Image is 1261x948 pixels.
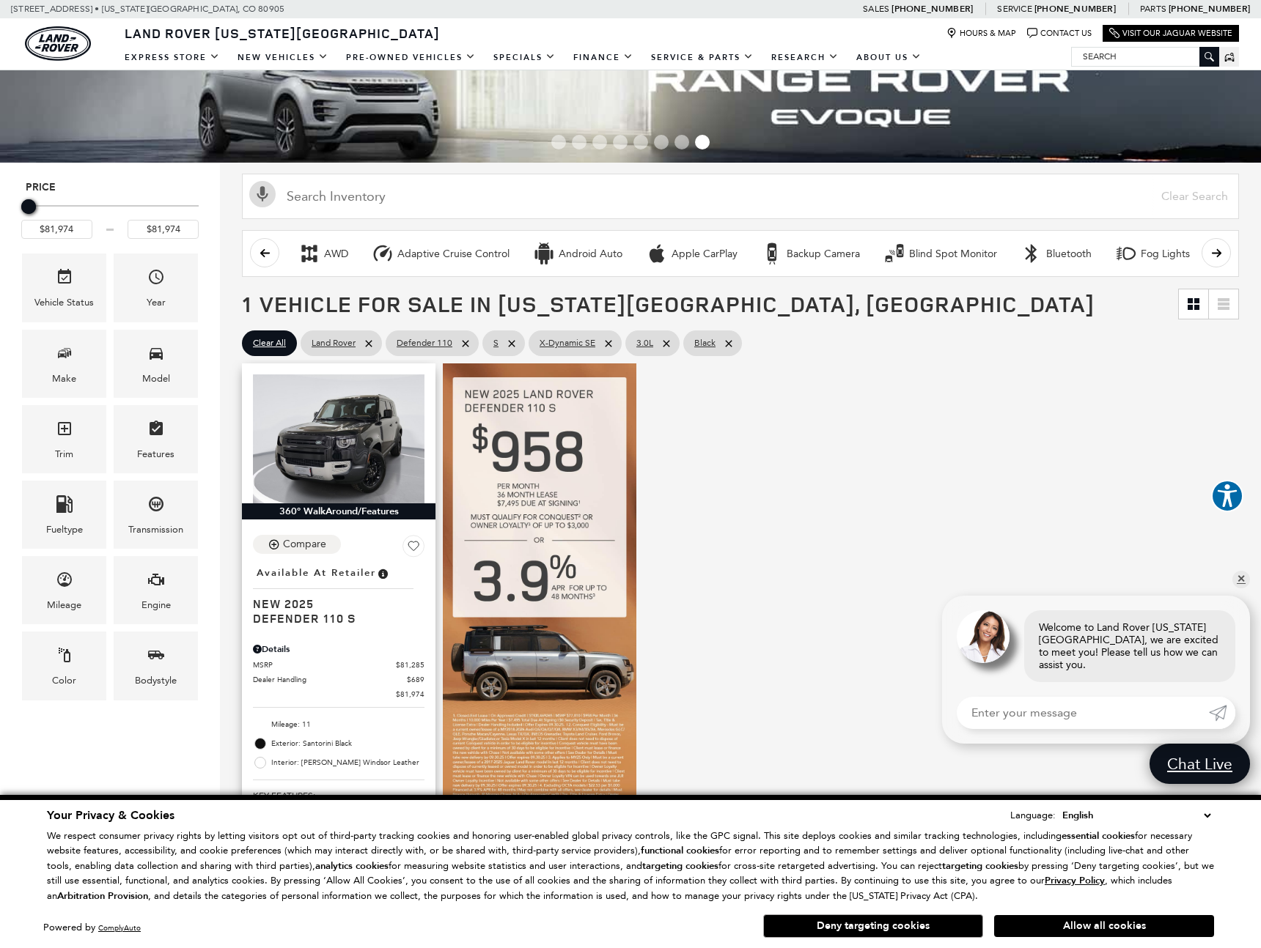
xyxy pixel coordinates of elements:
[116,24,449,42] a: Land Rover [US_STATE][GEOGRAPHIC_DATA]
[1169,3,1250,15] a: [PHONE_NUMBER]
[290,238,356,269] button: AWDAWD
[116,45,930,70] nav: Main Navigation
[397,248,510,261] div: Adaptive Cruise Control
[694,334,716,352] span: Black
[21,194,199,239] div: Price
[695,135,710,149] span: Go to slide 8
[147,295,166,311] div: Year
[141,597,171,613] div: Engine
[253,788,424,804] span: Key Features :
[1202,238,1231,267] button: scroll right
[654,135,669,149] span: Go to slide 6
[396,659,424,670] span: $81,285
[1059,807,1214,823] select: Language Select
[43,923,141,933] div: Powered by
[559,248,622,261] div: Android Auto
[525,238,630,269] button: Android AutoAndroid Auto
[253,611,413,626] span: Defender 110 S
[753,238,868,269] button: Backup CameraBackup Camera
[25,26,91,61] img: Land Rover
[253,674,424,685] a: Dealer Handling $689
[376,565,389,581] span: Vehicle is in stock and ready for immediate delivery. Due to demand, availability is subject to c...
[636,334,653,352] span: 3.0L
[1211,480,1243,515] aside: Accessibility Help Desk
[312,334,356,352] span: Land Rover
[253,563,424,626] a: Available at RetailerNew 2025Defender 110 S
[22,330,106,398] div: MakeMake
[56,416,73,446] span: Trim
[253,535,341,554] button: Compare Vehicle
[47,807,174,823] span: Your Privacy & Cookies
[761,242,783,264] div: Backup Camera
[402,535,424,563] button: Save Vehicle
[1034,3,1116,15] a: [PHONE_NUMBER]
[21,199,36,214] div: Maximum Price
[1115,242,1137,264] div: Fog Lights
[642,859,718,873] strong: targeting cookies
[633,135,648,149] span: Go to slide 5
[957,610,1010,663] img: Agent profile photo
[1045,874,1105,887] u: Privacy Policy
[875,238,1005,269] button: Blind Spot MonitorBlind Spot Monitor
[551,135,566,149] span: Go to slide 1
[47,597,81,613] div: Mileage
[114,405,198,473] div: FeaturesFeatures
[242,174,1239,219] input: Search Inventory
[863,4,889,14] span: Sales
[114,556,198,624] div: EngineEngine
[1160,754,1240,774] span: Chat Live
[56,567,73,597] span: Mileage
[407,674,424,685] span: $689
[22,253,106,322] div: VehicleVehicle Status
[257,565,376,581] span: Available at Retailer
[787,248,860,261] div: Backup Camera
[1150,744,1250,784] a: Chat Live
[229,45,337,70] a: New Vehicles
[25,26,91,61] a: land-rover
[1179,289,1208,319] a: Grid View
[1209,697,1235,729] a: Submit
[57,889,148,903] strong: Arbitration Provision
[253,334,286,352] span: Clear All
[22,481,106,549] div: FueltypeFueltype
[34,295,94,311] div: Vehicle Status
[242,503,435,519] div: 360° WalkAround/Features
[883,242,905,264] div: Blind Spot Monitor
[46,522,83,538] div: Fueltype
[147,492,165,522] span: Transmission
[372,242,394,264] div: Adaptive Cruise Control
[396,689,424,700] span: $81,974
[1024,610,1235,682] div: Welcome to Land Rover [US_STATE][GEOGRAPHIC_DATA], we are excited to meet you! Please tell us how...
[253,659,424,670] a: MSRP $81,285
[572,135,587,149] span: Go to slide 2
[592,135,607,149] span: Go to slide 3
[128,220,199,239] input: Maximum
[253,643,424,656] div: Pricing Details - Defender 110 S
[147,264,165,295] span: Year
[22,632,106,700] div: ColorColor
[147,341,165,371] span: Model
[56,492,73,522] span: Fueltype
[1012,238,1100,269] button: BluetoothBluetooth
[1021,242,1043,264] div: Bluetooth
[11,4,284,14] a: [STREET_ADDRESS] • [US_STATE][GEOGRAPHIC_DATA], CO 80905
[763,914,983,938] button: Deny targeting cookies
[1107,238,1198,269] button: Fog LightsFog Lights
[253,674,407,685] span: Dealer Handling
[52,673,76,689] div: Color
[135,673,177,689] div: Bodystyle
[1141,248,1190,261] div: Fog Lights
[942,859,1018,873] strong: targeting cookies
[1109,28,1232,39] a: Visit Our Jaguar Website
[98,923,141,933] a: ComplyAuto
[1072,48,1218,65] input: Search
[137,446,174,462] div: Features
[253,715,424,734] li: Mileage: 11
[1062,829,1135,843] strong: essential cookies
[142,371,170,387] div: Model
[540,334,595,352] span: X-Dynamic SE
[315,859,389,873] strong: analytics cookies
[128,522,183,538] div: Transmission
[957,697,1209,729] input: Enter your message
[249,181,276,207] svg: Click to toggle on voice search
